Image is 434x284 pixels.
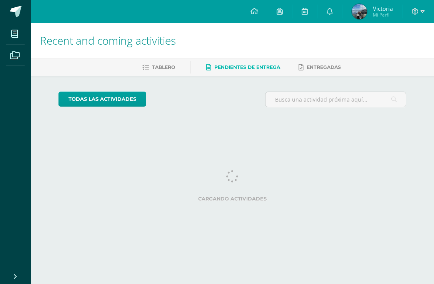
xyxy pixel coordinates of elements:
span: Entregadas [307,64,341,70]
a: Pendientes de entrega [206,61,280,74]
span: Pendientes de entrega [214,64,280,70]
img: 048c5498daa5038d0e2262d515d23ffe.png [352,4,367,19]
a: Entregadas [299,61,341,74]
label: Cargando actividades [58,196,407,202]
a: Tablero [142,61,175,74]
input: Busca una actividad próxima aquí... [265,92,406,107]
span: Victoria [373,5,393,12]
a: todas las Actividades [58,92,146,107]
span: Mi Perfil [373,12,393,18]
span: Tablero [152,64,175,70]
span: Recent and coming activities [40,33,176,48]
